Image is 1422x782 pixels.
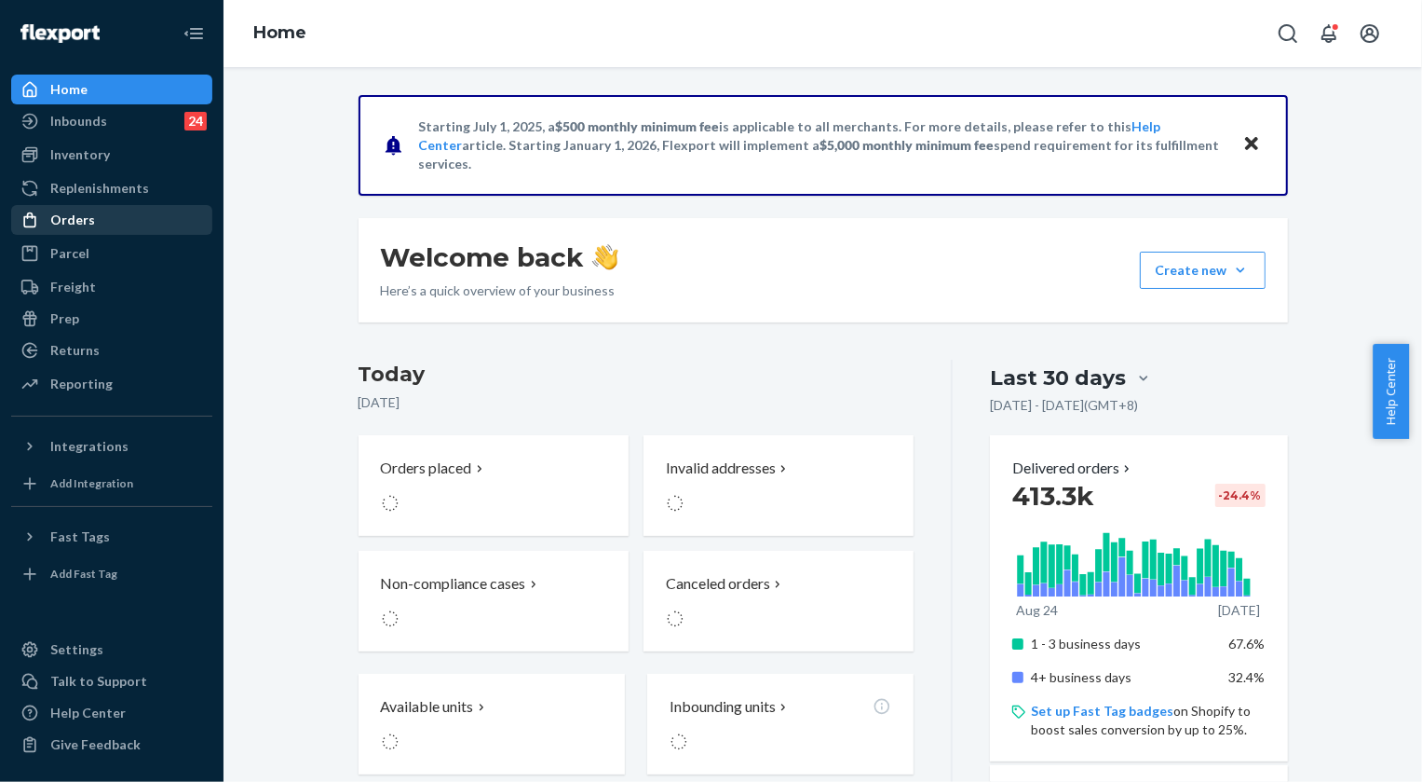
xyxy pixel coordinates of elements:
[666,573,770,595] p: Canceled orders
[1229,636,1266,652] span: 67.6%
[11,336,212,365] a: Returns
[666,458,776,479] p: Invalid addresses
[1031,702,1265,739] p: on Shopify to boost sales conversion by up to 25%.
[990,364,1126,392] div: Last 30 days
[670,696,776,718] p: Inbounding units
[643,435,914,536] button: Invalid addresses
[556,118,720,134] span: $500 monthly minimum fee
[11,140,212,170] a: Inventory
[1031,703,1173,719] a: Set up Fast Tag badges
[1031,668,1214,687] p: 4+ business days
[359,551,629,652] button: Non-compliance cases
[11,698,212,728] a: Help Center
[11,369,212,399] a: Reporting
[11,469,212,499] a: Add Integration
[1351,15,1388,52] button: Open account menu
[381,696,474,718] p: Available units
[990,396,1138,415] p: [DATE] - [DATE] ( GMT+8 )
[381,573,526,595] p: Non-compliance cases
[50,672,147,691] div: Talk to Support
[1310,15,1348,52] button: Open notifications
[1218,601,1260,620] p: [DATE]
[11,666,212,696] button: Talk to Support
[11,75,212,104] a: Home
[381,240,618,274] h1: Welcome back
[11,205,212,235] a: Orders
[50,278,96,296] div: Freight
[419,117,1225,173] p: Starting July 1, 2025, a is applicable to all merchants. For more details, please refer to this a...
[50,341,100,360] div: Returns
[50,80,88,99] div: Home
[592,244,618,270] img: hand-wave emoji
[50,475,133,491] div: Add Integration
[11,522,212,552] button: Fast Tags
[1269,15,1307,52] button: Open Search Box
[11,635,212,665] a: Settings
[647,674,914,775] button: Inbounding units
[253,22,306,43] a: Home
[11,239,212,268] a: Parcel
[1239,131,1264,158] button: Close
[1016,601,1058,620] p: Aug 24
[175,15,212,52] button: Close Navigation
[50,735,141,754] div: Give Feedback
[359,674,625,775] button: Available units
[11,304,212,334] a: Prep
[50,309,79,328] div: Prep
[50,528,110,546] div: Fast Tags
[11,106,212,136] a: Inbounds24
[1140,252,1266,289] button: Create new
[184,112,207,130] div: 24
[359,435,629,536] button: Orders placed
[381,458,472,479] p: Orders placed
[11,432,212,461] button: Integrations
[359,360,914,390] h3: Today
[11,173,212,203] a: Replenishments
[11,272,212,302] a: Freight
[20,24,100,43] img: Flexport logo
[50,640,103,659] div: Settings
[1373,344,1409,439] button: Help Center
[359,393,914,412] p: [DATE]
[11,559,212,589] a: Add Fast Tag
[50,112,107,130] div: Inbounds
[50,437,129,456] div: Integrations
[1031,635,1214,653] p: 1 - 3 business days
[50,145,110,164] div: Inventory
[1012,480,1094,512] span: 413.3k
[50,244,89,263] div: Parcel
[50,375,113,393] div: Reporting
[50,566,117,582] div: Add Fast Tag
[820,137,995,153] span: $5,000 monthly minimum fee
[50,179,149,198] div: Replenishments
[381,281,618,300] p: Here’s a quick overview of your business
[1229,669,1266,685] span: 32.4%
[1215,484,1266,507] div: -24.4 %
[50,211,95,229] div: Orders
[643,551,914,652] button: Canceled orders
[1012,458,1134,479] button: Delivered orders
[50,704,126,722] div: Help Center
[238,7,321,61] ol: breadcrumbs
[11,730,212,760] button: Give Feedback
